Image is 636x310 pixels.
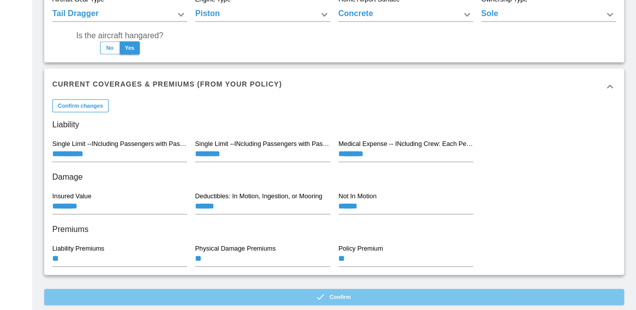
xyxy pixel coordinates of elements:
[52,8,187,22] div: Tail Dragger
[338,139,473,148] label: Medical Expense -- INcluding Crew: Each Person
[52,191,92,200] label: Insured Value
[195,139,330,148] label: Single Limit --INcluding Passengers with Passenger Liability limited internally to: Each Person
[195,244,276,253] label: Physical Damage Premiums
[44,289,624,305] button: Confirm
[120,41,140,54] button: Yes
[76,30,163,41] label: Is the aircraft hangared?
[44,68,624,105] div: Current Coverages & Premiums (from your policy)
[52,79,282,90] h6: Current Coverages & Premiums (from your policy)
[100,41,120,54] button: No
[52,118,616,132] h6: Liability
[338,244,383,253] label: Policy Premium
[52,139,187,148] label: Single Limit --INcluding Passengers with Passenger Liability limited internally to: Each Occurrence
[338,191,377,200] label: Not In Motion
[52,244,104,253] label: Liability Premiums
[52,99,109,112] button: Confirm changes
[195,8,330,22] div: Piston
[195,191,322,200] label: Deductibles: In Motion, Ingestion, or Mooring
[338,8,473,22] div: Concrete
[52,222,616,237] h6: Premiums
[481,8,616,22] div: Sole
[52,170,616,184] h6: Damage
